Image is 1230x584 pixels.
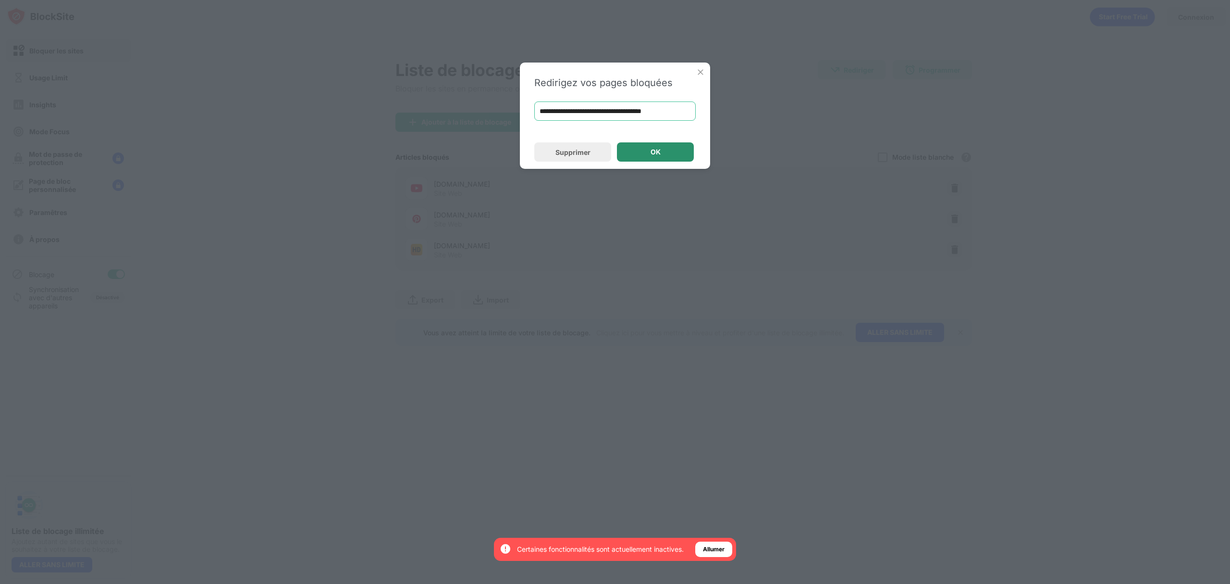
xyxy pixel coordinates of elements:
div: Redirigez vos pages bloquées [534,77,696,89]
img: error-circle-white.svg [500,543,511,555]
div: OK [651,148,661,156]
div: Certaines fonctionnalités sont actuellement inactives. [517,545,684,554]
div: Allumer [703,545,725,554]
img: x-button.svg [696,67,705,77]
div: Supprimer [555,148,590,156]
